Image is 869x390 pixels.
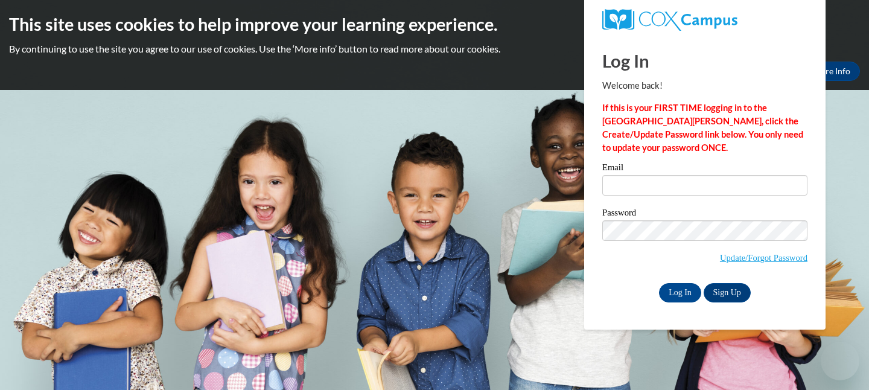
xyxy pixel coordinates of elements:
label: Password [602,208,807,220]
input: Log In [659,283,701,302]
iframe: Button to launch messaging window [821,342,859,380]
label: Email [602,163,807,175]
img: COX Campus [602,9,737,31]
p: By continuing to use the site you agree to our use of cookies. Use the ‘More info’ button to read... [9,42,860,56]
h2: This site uses cookies to help improve your learning experience. [9,12,860,36]
h1: Log In [602,48,807,73]
a: More Info [803,62,860,81]
a: Update/Forgot Password [720,253,807,263]
a: Sign Up [704,283,751,302]
p: Welcome back! [602,79,807,92]
strong: If this is your FIRST TIME logging in to the [GEOGRAPHIC_DATA][PERSON_NAME], click the Create/Upd... [602,103,803,153]
a: COX Campus [602,9,807,31]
